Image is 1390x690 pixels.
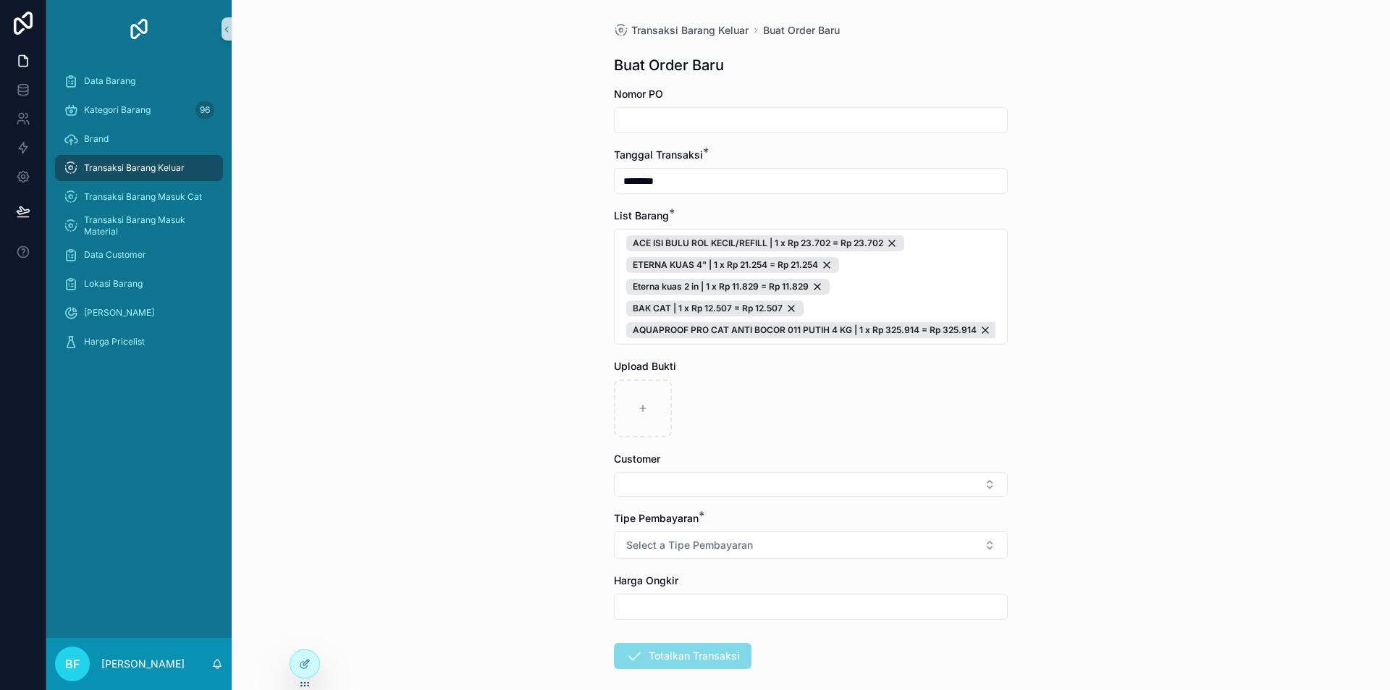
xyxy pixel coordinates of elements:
[55,213,223,239] a: Transaksi Barang Masuk Material
[84,104,151,116] span: Kategori Barang
[195,101,214,119] div: 96
[84,191,202,203] span: Transaksi Barang Masuk Cat
[84,278,143,290] span: Lokasi Barang
[633,303,783,314] span: BAK CAT | 1 x Rp 12.507 = Rp 12.507
[614,574,678,586] span: Harga Ongkir
[55,126,223,152] a: Brand
[55,271,223,297] a: Lokasi Barang
[84,307,154,319] span: [PERSON_NAME]
[626,538,753,552] span: Select a Tipe Pembayaran
[614,472,1008,497] button: Select Button
[84,162,185,174] span: Transaksi Barang Keluar
[55,329,223,355] a: Harga Pricelist
[614,88,663,100] span: Nomor PO
[763,23,840,38] a: Buat Order Baru
[633,324,977,336] span: AQUAPROOF PRO CAT ANTI BOCOR 011 PUTIH 4 KG | 1 x Rp 325.914 = Rp 325.914
[55,155,223,181] a: Transaksi Barang Keluar
[626,235,904,251] button: Unselect 8919
[614,229,1008,345] button: Select Button
[46,58,232,374] div: scrollable content
[55,184,223,210] a: Transaksi Barang Masuk Cat
[626,322,998,338] button: Unselect 8921
[65,655,80,673] span: BF
[55,300,223,326] a: [PERSON_NAME]
[614,23,749,38] a: Transaksi Barang Keluar
[84,249,146,261] span: Data Customer
[101,657,185,671] p: [PERSON_NAME]
[626,300,804,316] button: Unselect 8916
[633,259,818,271] span: ETERNA KUAS 4" | 1 x Rp 21.254 = Rp 21.254
[614,209,669,222] span: List Barang
[633,237,883,249] span: ACE ISI BULU ROL KECIL/REFILL | 1 x Rp 23.702 = Rp 23.702
[614,453,660,465] span: Customer
[55,68,223,94] a: Data Barang
[633,281,809,293] span: Eterna kuas 2 in | 1 x Rp 11.829 = Rp 11.829
[127,17,151,41] img: App logo
[631,23,749,38] span: Transaksi Barang Keluar
[614,531,1008,559] button: Select Button
[614,55,724,75] h1: Buat Order Baru
[614,360,676,372] span: Upload Bukti
[614,512,699,524] span: Tipe Pembayaran
[84,336,145,348] span: Harga Pricelist
[84,214,208,237] span: Transaksi Barang Masuk Material
[614,148,703,161] span: Tanggal Transaksi
[626,279,830,295] button: Unselect 8917
[55,97,223,123] a: Kategori Barang96
[84,75,135,87] span: Data Barang
[626,257,839,273] button: Unselect 8918
[84,133,109,145] span: Brand
[55,242,223,268] a: Data Customer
